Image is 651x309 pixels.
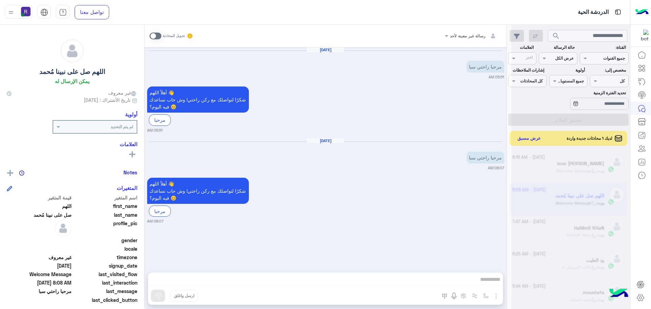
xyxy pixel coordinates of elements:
h6: [DATE] [307,138,344,143]
img: profile [7,8,15,17]
div: مرحبا [149,206,171,217]
div: مرحبا [149,114,171,125]
h6: المتغيرات [117,185,137,191]
span: null [7,296,72,304]
span: locale [73,245,138,252]
span: مرحبا راحتي سبا [7,288,72,295]
button: تطبيق الفلاتر [508,114,629,126]
img: userImage [21,7,31,16]
button: ارسل واغلق [170,290,198,302]
span: قيمة المتغير [7,194,72,201]
span: 2025-10-10T05:08:01.525Z [7,279,72,286]
span: Welcome Message [7,271,72,278]
p: 11/8/2025, 5:51 AM [467,61,504,73]
img: defaultAdmin.png [55,220,72,237]
div: اختر [526,54,534,62]
span: last_message [73,288,138,295]
span: profile_pic [73,220,138,235]
span: null [7,245,72,252]
small: 08:07 AM [488,165,504,171]
img: 322853014244696 [636,30,649,42]
label: العلامات [509,44,534,51]
img: tab [40,8,48,16]
b: لم يتم التحديد [111,124,133,129]
span: signup_date [73,262,138,269]
span: last_interaction [73,279,138,286]
span: last_name [73,211,138,218]
h6: Notes [123,169,137,175]
small: تحويل المحادثة [163,33,185,39]
span: غير معروف [7,254,72,261]
label: إشارات الملاحظات [509,67,544,73]
span: gender [73,237,138,244]
img: notes [19,170,24,176]
img: defaultAdmin.png [61,39,84,62]
span: تاريخ الأشتراك : [DATE] [84,96,131,103]
span: رسالة غير معينة لأحد [450,33,486,38]
h6: أولوية [125,111,137,117]
p: 10/10/2025, 8:07 AM [467,152,504,163]
span: صل على نبينا مُحمد [7,211,72,218]
p: 10/10/2025, 8:07 AM [147,178,249,204]
small: 05:51 AM [489,74,504,80]
h5: اللهم صل على نبينا مُحمد [39,68,105,76]
span: null [7,237,72,244]
h6: [DATE] [307,47,344,52]
a: تواصل معنا [75,5,109,19]
img: Logo [635,5,649,19]
h6: يمكن الإرسال له [55,78,90,84]
img: add [7,170,13,176]
p: الدردشة الحية [578,8,609,17]
div: loading... [565,97,576,109]
span: 2025-08-11T02:51:39.689Z [7,262,72,269]
img: tab [59,8,67,16]
span: اسم المتغير [73,194,138,201]
small: 08:07 AM [147,218,163,224]
img: hulul-logo.png [607,282,631,306]
span: اللهم [7,202,72,210]
small: 05:51 AM [147,128,163,133]
h6: العلامات [7,141,137,147]
img: tab [614,8,622,16]
a: tab [56,5,70,19]
span: first_name [73,202,138,210]
span: timezone [73,254,138,261]
p: 11/8/2025, 5:51 AM [147,86,249,113]
span: last_visited_flow [73,271,138,278]
span: last_clicked_button [73,296,138,304]
span: غير معروف [108,89,137,96]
